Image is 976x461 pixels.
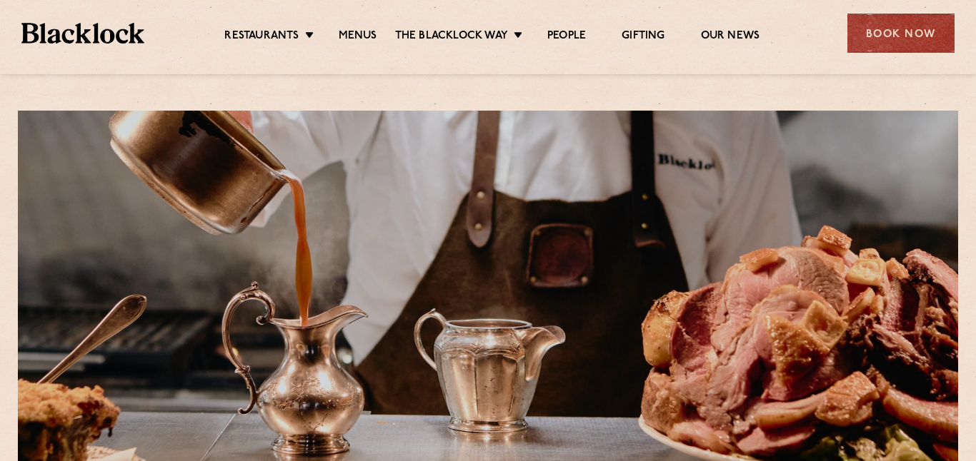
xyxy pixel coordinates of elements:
a: Menus [339,29,377,45]
img: BL_Textured_Logo-footer-cropped.svg [21,23,144,44]
a: The Blacklock Way [395,29,508,45]
a: People [547,29,586,45]
a: Restaurants [224,29,299,45]
a: Gifting [622,29,664,45]
a: Our News [701,29,760,45]
div: Book Now [847,14,955,53]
